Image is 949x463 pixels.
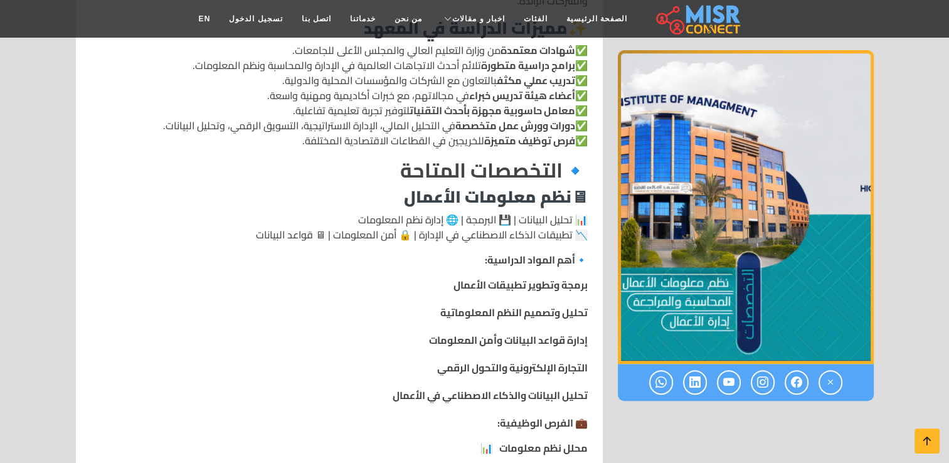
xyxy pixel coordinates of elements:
strong: دورات وورش عمل متخصصة [455,116,575,135]
a: اخبار و مقالات [432,7,514,31]
img: المعهد العالي للإدارة بالمحلة الكبرى [618,50,874,364]
strong: برامج دراسية متطورة [481,56,575,75]
a: خدماتنا [341,7,385,31]
strong: أعضاء هيئة تدريس خبراء [469,86,575,105]
p: ✅ من وزارة التعليم العالي والمجلس الأعلى للجامعات. ✅ تلائم أحدث الاتجاهات العالمية في الإدارة وال... [91,43,588,148]
strong: أهم المواد الدراسية: [485,250,575,269]
strong: معامل حاسوبية مجهزة بأحدث التقنيات [410,101,575,120]
strong: إدارة قواعد البيانات وأمن المعلومات [429,331,588,349]
strong: برمجة وتطوير تطبيقات الأعمال [453,275,588,294]
h3: 🖥 [91,187,588,206]
strong: شهادات معتمدة [501,41,575,60]
h2: 🔹 [91,158,588,182]
span: اخبار و مقالات [452,13,505,24]
strong: نظم معلومات الأعمال [404,181,571,212]
a: الصفحة الرئيسية [557,7,637,31]
a: من نحن [385,7,432,31]
strong: محلل نظم معلومات [499,439,588,457]
a: اتصل بنا [292,7,341,31]
a: EN [189,7,220,31]
strong: تحليل وتصميم النظم المعلوماتية [440,303,588,322]
p: 📊 تحليل البيانات | 💾 البرمجة | 🌐 إدارة نظم المعلومات 📉 تطبيقات الذكاء الاصطناعي في الإدارة | 🔒 أم... [91,212,588,242]
p: 🔹 [91,252,588,267]
strong: التجارة الإلكترونية والتحول الرقمي [437,358,588,377]
p: 📊 [480,440,588,455]
strong: تحليل البيانات والذكاء الاصطناعي في الأعمال [393,386,588,405]
strong: فرص توظيف متميزة [484,131,575,150]
img: main.misr_connect [656,3,740,35]
strong: 💼 الفرص الوظيفية: [497,413,588,432]
a: الفئات [514,7,557,31]
div: 1 / 1 [618,50,874,364]
strong: التخصصات المتاحة [400,151,563,189]
a: تسجيل الدخول [220,7,292,31]
strong: تدريب عملي مكثف [497,71,575,90]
